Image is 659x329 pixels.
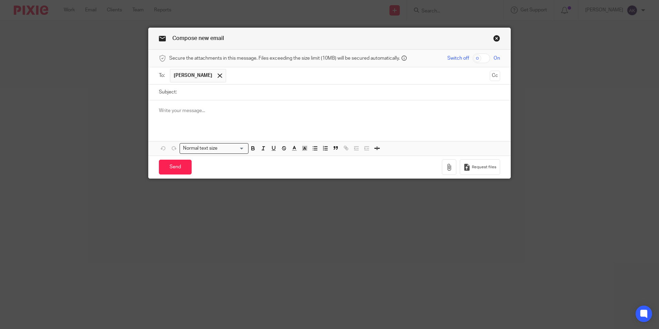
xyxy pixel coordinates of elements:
[159,89,177,96] label: Subject:
[174,72,212,79] span: [PERSON_NAME]
[220,145,244,152] input: Search for option
[490,71,500,81] button: Cc
[493,35,500,44] a: Close this dialog window
[159,72,166,79] label: To:
[494,55,500,62] span: On
[180,143,249,154] div: Search for option
[447,55,469,62] span: Switch off
[159,160,192,175] input: Send
[172,36,224,41] span: Compose new email
[460,159,500,175] button: Request files
[472,164,496,170] span: Request files
[181,145,219,152] span: Normal text size
[169,55,400,62] span: Secure the attachments in this message. Files exceeding the size limit (10MB) will be secured aut...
